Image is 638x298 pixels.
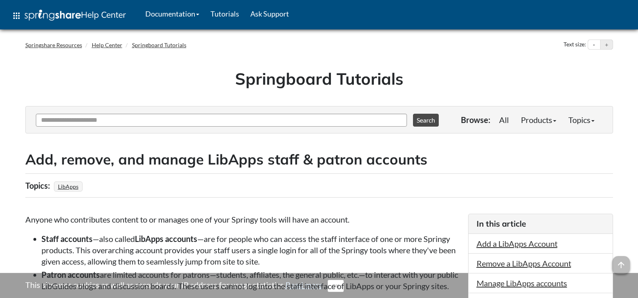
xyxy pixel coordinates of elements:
[612,256,630,274] span: arrow_upward
[562,112,601,128] a: Topics
[612,257,630,267] a: arrow_upward
[413,114,439,127] button: Search
[81,9,126,20] span: Help Center
[562,40,588,50] div: Text size:
[25,214,460,225] p: Anyone who contributes content to or manages one of your Springy tools will have an account.
[477,218,605,229] h3: In this article
[477,258,571,268] a: Remove a LibApps Account
[12,11,21,21] span: apps
[17,279,621,292] div: This site uses cookies as well as records your IP address for usage statistics.
[601,40,613,50] button: Increase text size
[31,67,607,90] h1: Springboard Tutorials
[25,178,52,193] div: Topics:
[493,112,515,128] a: All
[41,234,93,244] strong: Staff accounts
[6,4,132,28] a: apps Help Center
[135,234,197,244] strong: LibApps accounts
[205,4,245,24] a: Tutorials
[132,42,186,48] a: Springboard Tutorials
[41,270,100,279] strong: Patron accounts
[41,233,460,267] li: —also called —are for people who can access the staff interface of one or more Springy products. ...
[25,42,82,48] a: Springshare Resources
[515,112,562,128] a: Products
[588,40,600,50] button: Decrease text size
[92,42,122,48] a: Help Center
[25,10,81,21] img: Springshare
[477,278,567,288] a: Manage LibApps accounts
[41,269,460,292] li: are limited accounts for patrons—students, affiliates, the general public, etc.—to interact with ...
[477,239,557,248] a: Add a LibApps Account
[140,4,205,24] a: Documentation
[25,150,613,169] h2: Add, remove, and manage LibApps staff & patron accounts
[57,181,80,192] a: LibApps
[461,114,490,125] p: Browse:
[245,4,295,24] a: Ask Support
